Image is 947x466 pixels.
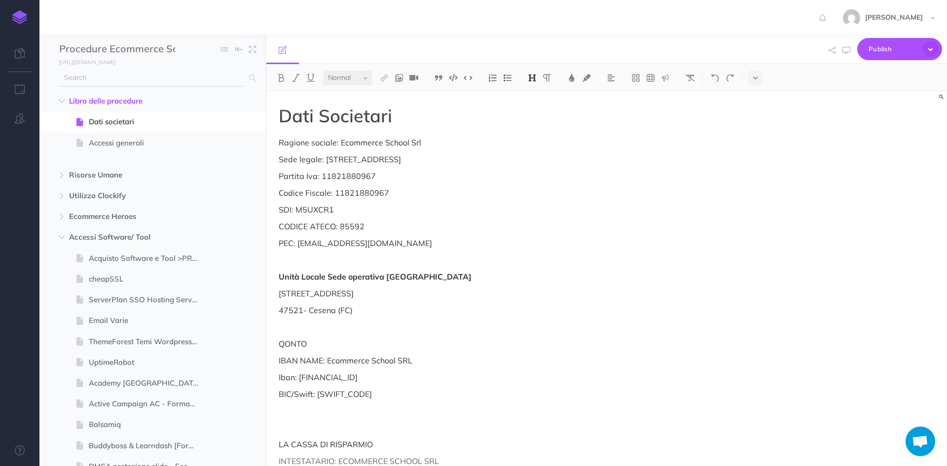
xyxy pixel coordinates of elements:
img: Callout dropdown menu button [661,74,670,82]
img: Paragraph button [543,74,551,82]
span: Accessi Software/ Tool [69,231,194,243]
span: ServerPlan SSO Hosting Server Domini [89,294,207,306]
img: Add video button [409,74,418,82]
span: ThemeForest Temi Wordpress Prestashop Envato [89,336,207,348]
p: Iban: [FINANCIAL_ID] [279,371,730,383]
a: Aprire la chat [906,427,935,456]
strong: Unità Locale Sede operativa [GEOGRAPHIC_DATA] [279,272,472,282]
img: Text background color button [582,74,591,82]
span: cheapSSL [89,273,207,285]
span: Academy [GEOGRAPHIC_DATA] [89,377,207,389]
p: Sede legale: [STREET_ADDRESS] [279,153,730,165]
img: Code block button [449,74,458,81]
p: BIC/Swift: [SWIFT_CODE] [279,388,730,400]
img: Bold button [277,74,286,82]
p: SDI: M5UXCR1 [279,204,730,215]
img: Create table button [646,74,655,82]
h1: Dati Societari [279,106,730,126]
span: Publish [869,41,918,57]
p: LA CASSA DI RISPARMIO [279,438,730,450]
input: Documentation Name [59,42,175,57]
span: Utilizzo Clockify [69,190,194,202]
img: Undo [711,74,720,82]
img: Inline code button [464,74,473,81]
img: Clear styles button [686,74,694,82]
img: Redo [726,74,734,82]
span: Risorse Umane [69,169,194,181]
p: 47521- Cesena (FC) [279,304,730,316]
p: PEC: [EMAIL_ADDRESS][DOMAIN_NAME] [279,237,730,249]
input: Search [59,69,243,87]
img: Unordered list button [503,74,512,82]
button: Publish [857,38,942,60]
p: Codice Fiscale: 11821880967 [279,187,730,199]
img: Text color button [567,74,576,82]
span: Balsamiq [89,419,207,430]
a: [URL][DOMAIN_NAME] [39,57,125,67]
p: Partita Iva: 11821880967 [279,170,730,182]
span: Ecommerce Heroes [69,211,194,222]
span: Dati societari [89,116,207,128]
span: Acquisto Software e Tool >PROCEDURA [89,252,207,264]
img: Link button [380,74,389,82]
img: Ordered list button [488,74,497,82]
span: Libro delle procedure [69,95,194,107]
img: Blockquote button [434,74,443,82]
span: Buddyboss & Learndash [Formazione] [89,440,207,452]
p: [STREET_ADDRESS] [279,287,730,299]
span: [PERSON_NAME] [860,13,928,22]
img: Italic button [291,74,300,82]
img: Add image button [395,74,403,82]
img: Alignment dropdown menu button [607,74,616,82]
p: Ragione sociale: Ecommerce School Srl [279,137,730,148]
p: CODICE ATECO: 85592 [279,220,730,232]
img: Underline button [306,74,315,82]
small: [URL][DOMAIN_NAME] [59,59,115,66]
img: logo-mark.svg [12,10,27,24]
span: Accessi generali [89,137,207,149]
span: UptimeRobot [89,357,207,368]
img: Headings dropdown button [528,74,537,82]
p: IBAN NAME: Ecommerce School SRL [279,355,730,366]
span: Email Varie [89,315,207,326]
p: QONTO [279,338,730,350]
img: 773ddf364f97774a49de44848d81cdba.jpg [843,9,860,27]
span: Active Campaign AC - Formazione [89,398,207,410]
